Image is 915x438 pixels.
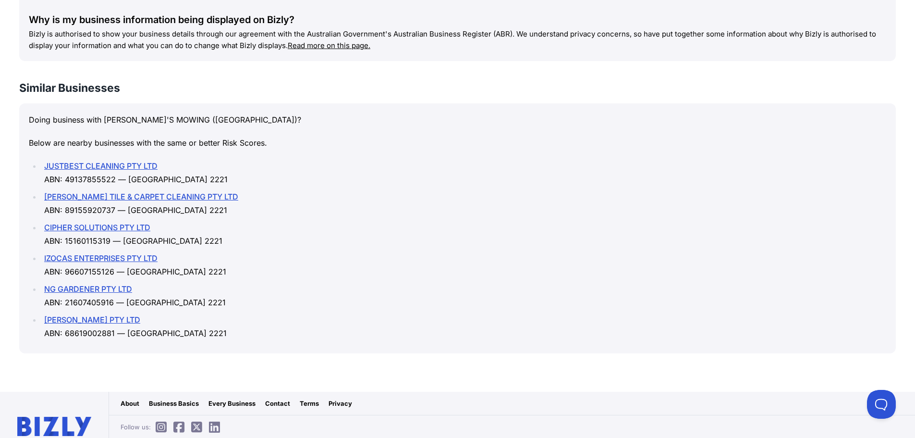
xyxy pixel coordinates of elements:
a: [PERSON_NAME] TILE & CARPET CLEANING PTY LTD [44,192,238,201]
p: Doing business with [PERSON_NAME]'S MOWING ([GEOGRAPHIC_DATA])? [29,113,886,126]
li: ABN: 21607405916 — [GEOGRAPHIC_DATA] 2221 [41,282,886,309]
a: About [121,399,139,408]
a: [PERSON_NAME] PTY LTD [44,315,140,325]
a: Read more on this page. [288,41,370,50]
a: NG GARDENER PTY LTD [44,284,132,294]
span: Follow us: [121,422,225,432]
a: Every Business [208,399,256,408]
li: ABN: 15160115319 — [GEOGRAPHIC_DATA] 2221 [41,221,886,248]
a: Contact [265,399,290,408]
p: Below are nearby businesses with the same or better Risk Scores. [29,136,886,150]
p: Bizly is authorised to show your business details through our agreement with the Australian Gover... [29,28,886,51]
li: ABN: 89155920737 — [GEOGRAPHIC_DATA] 2221 [41,190,886,217]
a: Terms [300,399,319,408]
a: CIPHER SOLUTIONS PTY LTD [44,223,150,232]
iframe: Toggle Customer Support [867,390,896,419]
a: JUSTBEST CLEANING PTY LTD [44,161,158,171]
li: ABN: 96607155126 — [GEOGRAPHIC_DATA] 2221 [41,251,886,278]
li: ABN: 68619002881 — [GEOGRAPHIC_DATA] 2221 [41,313,886,340]
div: Why is my business information being displayed on Bizly? [29,13,886,26]
h3: Similar Businesses [19,80,896,96]
li: ABN: 49137855522 — [GEOGRAPHIC_DATA] 2221 [41,159,886,186]
a: Privacy [329,399,352,408]
a: Business Basics [149,399,199,408]
a: IZOCAS ENTERPRISES PTY LTD [44,253,158,263]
